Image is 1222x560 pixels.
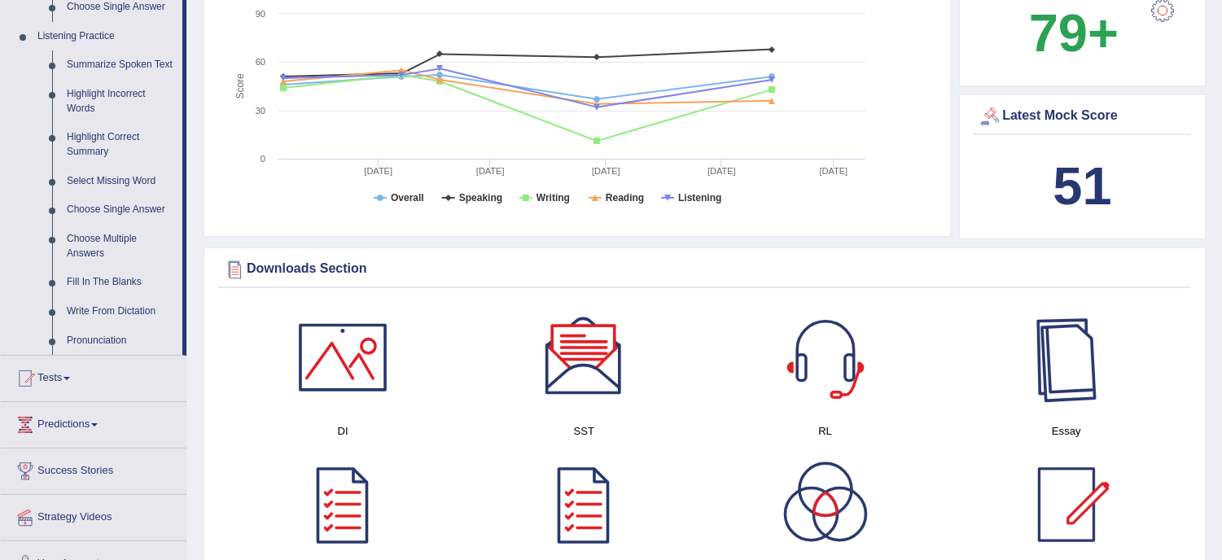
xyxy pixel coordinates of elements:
a: Success Stories [1,448,186,489]
tspan: Listening [678,192,721,203]
a: Choose Single Answer [59,195,182,225]
text: 60 [256,57,265,67]
a: Strategy Videos [1,495,186,536]
tspan: [DATE] [592,166,620,176]
a: Write From Dictation [59,297,182,326]
a: Fill In The Blanks [59,268,182,297]
a: Listening Practice [30,22,182,51]
a: Pronunciation [59,326,182,356]
tspan: [DATE] [820,166,848,176]
a: Summarize Spoken Text [59,50,182,80]
tspan: Score [234,73,246,99]
h4: Essay [954,422,1179,440]
text: 30 [256,106,265,116]
tspan: Writing [537,192,570,203]
b: 51 [1053,156,1111,216]
div: Downloads Section [222,257,1187,282]
tspan: [DATE] [707,166,736,176]
tspan: Overall [391,192,424,203]
a: Highlight Incorrect Words [59,80,182,123]
a: Select Missing Word [59,167,182,196]
text: 0 [261,154,265,164]
h4: DI [230,422,455,440]
tspan: [DATE] [476,166,505,176]
tspan: [DATE] [364,166,392,176]
a: Predictions [1,402,186,443]
b: 79+ [1029,3,1119,63]
a: Highlight Correct Summary [59,123,182,166]
div: Latest Mock Score [978,104,1187,129]
h4: SST [471,422,696,440]
h4: RL [713,422,938,440]
text: 90 [256,9,265,19]
a: Choose Multiple Answers [59,225,182,268]
tspan: Speaking [459,192,502,203]
tspan: Reading [606,192,644,203]
a: Tests [1,356,186,396]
